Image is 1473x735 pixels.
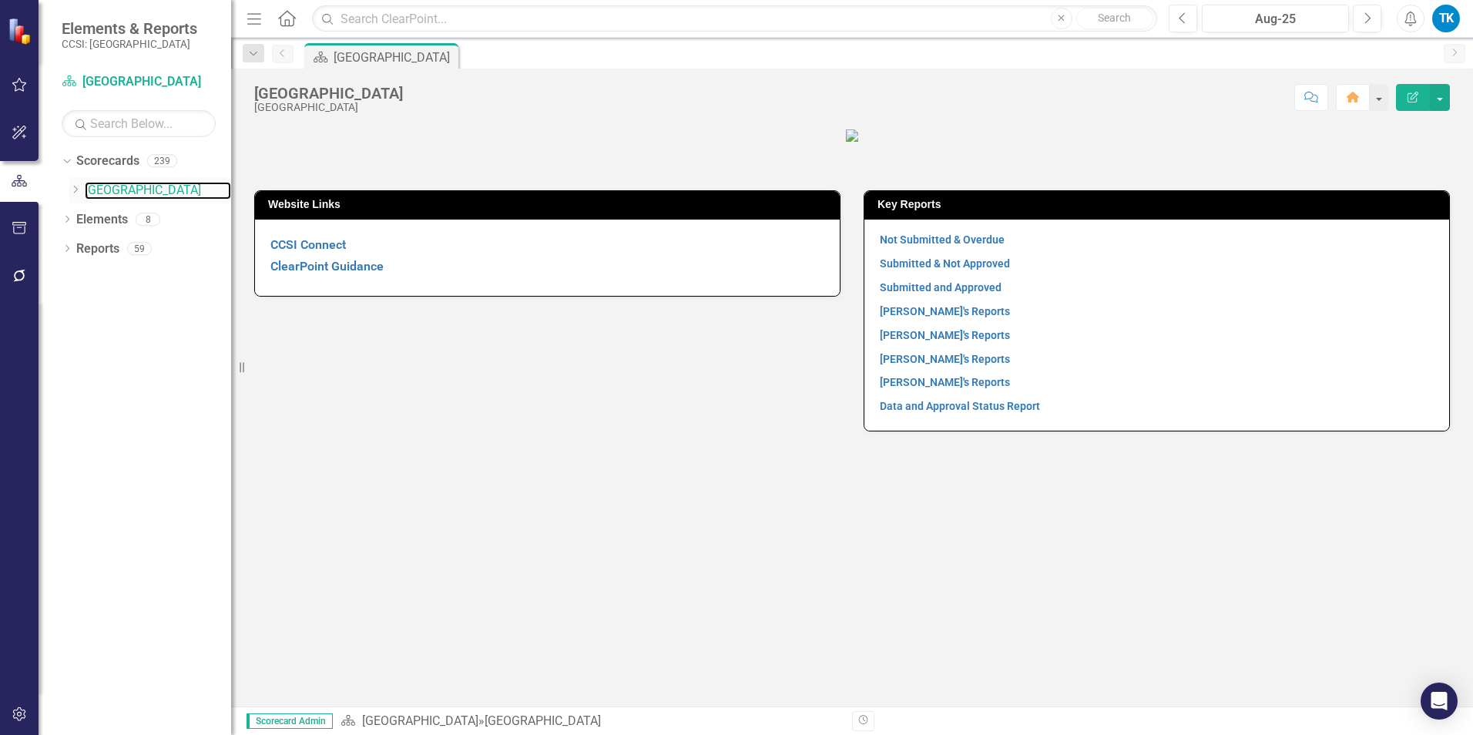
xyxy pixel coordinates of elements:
h3: Website Links [268,199,832,210]
input: Search ClearPoint... [312,5,1157,32]
div: 8 [136,213,160,226]
a: Not Submitted & Overdue [880,233,1005,246]
div: 239 [147,155,177,168]
button: Search [1076,8,1153,29]
a: [GEOGRAPHIC_DATA] [62,73,216,91]
div: » [341,713,841,730]
a: Submitted & Not Approved [880,257,1010,270]
a: [PERSON_NAME]'s Reports [880,376,1010,388]
img: ECDMH%20Logo%20png.PNG [846,129,858,142]
button: TK [1432,5,1460,32]
div: [GEOGRAPHIC_DATA] [485,713,601,728]
button: Aug-25 [1202,5,1349,32]
a: Reports [76,240,119,258]
input: Search Below... [62,110,216,137]
a: [GEOGRAPHIC_DATA] [85,182,231,200]
a: Submitted and Approved [880,281,1002,294]
a: ClearPoint Guidance [270,259,384,274]
a: Scorecards [76,153,139,170]
span: Search [1098,12,1131,24]
a: [GEOGRAPHIC_DATA] [362,713,478,728]
div: [GEOGRAPHIC_DATA] [254,102,403,113]
img: ClearPoint Strategy [8,18,35,45]
span: Scorecard Admin [247,713,333,729]
a: Data and Approval Status Report [880,400,1040,412]
a: [PERSON_NAME]'s Reports [880,305,1010,317]
div: 59 [127,242,152,255]
span: Elements & Reports [62,19,197,38]
div: Open Intercom Messenger [1421,683,1458,720]
a: CCSI Connect [270,237,346,252]
div: [GEOGRAPHIC_DATA] [254,85,403,102]
a: [PERSON_NAME]'s Reports [880,353,1010,365]
a: Elements [76,211,128,229]
h3: Key Reports [877,199,1441,210]
a: [PERSON_NAME]'s Reports [880,329,1010,341]
div: Aug-25 [1207,10,1344,29]
small: CCSI: [GEOGRAPHIC_DATA] [62,38,197,50]
div: [GEOGRAPHIC_DATA] [334,48,455,67]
